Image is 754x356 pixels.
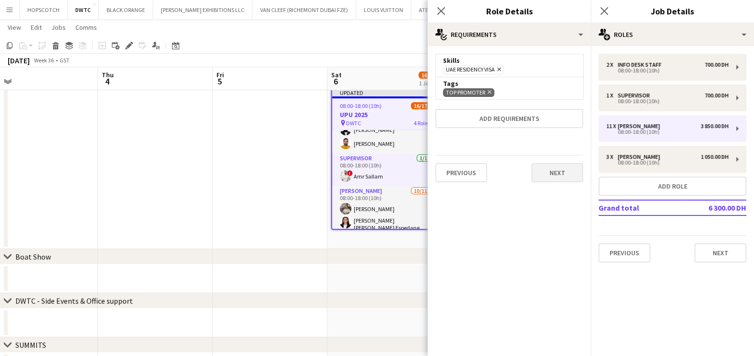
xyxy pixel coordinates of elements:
div: 1 x [606,92,618,99]
span: View [8,23,21,32]
div: 3 x [606,154,618,160]
div: 700.00 DH [705,61,729,68]
span: Fri [216,71,224,79]
span: 5 [215,76,224,87]
app-card-role: Supervisor1/108:00-18:00 (10h)!Amr Sallam [332,153,438,186]
h3: UPU 2025 [332,110,438,119]
app-job-card: Updated08:00-18:00 (10h)16/17UPU 2025 DWTC4 RolesInfo desk staff2/208:00-18:00 (10h)[PERSON_NAME]... [331,88,439,230]
button: Previous [598,243,650,262]
span: Sat [331,71,342,79]
div: Supervisor [618,92,654,99]
span: 08:00-18:00 (10h) [340,102,382,109]
span: 16/17 [419,71,438,79]
div: 08:00-18:00 (10h) [606,130,729,134]
button: Add requirements [435,109,583,128]
button: Previous [435,163,487,182]
span: Edit [31,23,42,32]
span: Jobs [51,23,66,32]
span: 4 Roles [414,119,430,127]
span: 4 [100,76,114,87]
span: Comms [75,23,97,32]
button: BLACK ORANGE [99,0,153,19]
span: ! [347,170,353,176]
app-card-role: Info desk staff2/208:00-18:00 (10h)[PERSON_NAME][PERSON_NAME] [332,107,438,153]
td: Grand total [598,200,686,215]
div: Updated [332,89,438,96]
span: 6 [330,76,342,87]
a: Jobs [48,21,70,34]
a: View [4,21,25,34]
div: 08:00-18:00 (10h) [606,160,729,165]
div: 2 x [606,61,618,68]
div: Info desk staff [618,61,665,68]
button: [PERSON_NAME] EXHIBITIONS LLC [153,0,252,19]
button: Next [694,243,746,262]
button: VAN CLEEF (RICHEMONT DUBAI FZE) [252,0,356,19]
div: Tags [443,79,575,88]
a: Comms [72,21,101,34]
div: GST [60,57,70,64]
div: SUMMITS [15,340,46,350]
div: Roles [591,23,754,46]
div: 1 050.00 DH [701,154,729,160]
div: DWTC - Side Events & Office support [15,296,133,306]
div: Requirements [428,23,591,46]
button: DWTC [68,0,99,19]
div: Boat Show [15,252,51,261]
button: Add role [598,177,746,196]
button: Next [531,163,583,182]
span: 16/17 [411,102,430,109]
span: Week 36 [32,57,56,64]
div: 700.00 DH [705,92,729,99]
h3: Job Details [591,5,754,17]
td: 6 300.00 DH [686,200,746,215]
a: Edit [27,21,46,34]
div: Skills [443,56,575,65]
div: [PERSON_NAME] [618,123,664,130]
button: ATELIER LUM [411,0,458,19]
span: DWTC [346,119,361,127]
button: HOPSCOTCH [20,0,68,19]
span: UAE Residency Visa [446,66,495,74]
div: [DATE] [8,56,30,65]
span: Thu [102,71,114,79]
div: 1 Job [419,80,437,87]
h3: Role Details [428,5,591,17]
div: 08:00-18:00 (10h) [606,99,729,104]
div: 08:00-18:00 (10h) [606,68,729,73]
button: LOUIS VUITTON [356,0,411,19]
span: TOP PROMOTER [446,89,485,96]
div: 11 x [606,123,618,130]
div: [PERSON_NAME] [618,154,664,160]
div: 3 850.00 DH [701,123,729,130]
